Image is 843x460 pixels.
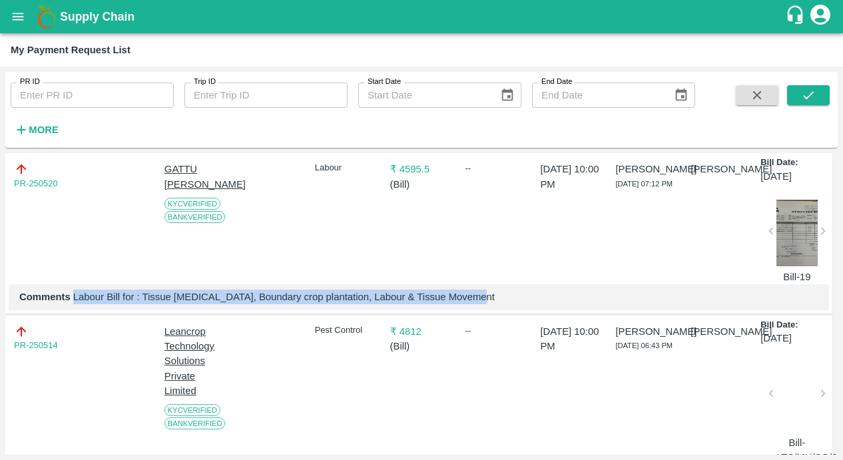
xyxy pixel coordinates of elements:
[465,324,529,338] div: --
[11,41,131,59] div: My Payment Request List
[390,177,453,192] p: ( Bill )
[164,324,228,398] p: Leancrop Technology Solutions Private Limited
[465,162,529,175] div: --
[33,3,60,30] img: logo
[691,162,754,176] p: [PERSON_NAME]
[691,324,754,339] p: [PERSON_NAME]
[390,162,453,176] p: ₹ 4595.5
[164,211,226,223] span: Bank Verified
[14,339,58,352] a: PR-250514
[390,339,453,353] p: ( Bill )
[11,83,174,108] input: Enter PR ID
[615,342,673,349] span: [DATE] 06:43 PM
[760,156,798,169] p: Bill Date:
[615,324,679,339] p: [PERSON_NAME]
[315,162,378,174] p: Labour
[164,198,220,210] span: KYC Verified
[164,417,226,429] span: Bank Verified
[776,270,818,284] p: Bill-19
[29,124,59,135] strong: More
[760,319,798,332] p: Bill Date:
[3,1,33,32] button: open drawer
[390,324,453,339] p: ₹ 4812
[532,83,663,108] input: End Date
[495,83,520,108] button: Choose date
[760,169,792,184] p: [DATE]
[358,83,489,108] input: Start Date
[164,404,220,416] span: KYC Verified
[19,292,71,302] b: Comments
[164,162,228,192] p: GATTU [PERSON_NAME]
[760,331,792,345] p: [DATE]
[194,77,216,87] label: Trip ID
[184,83,348,108] input: Enter Trip ID
[540,162,603,192] p: [DATE] 10:00 PM
[541,77,572,87] label: End Date
[60,10,135,23] b: Supply Chain
[368,77,401,87] label: Start Date
[19,290,818,304] p: Labour Bill for : Tissue [MEDICAL_DATA], Boundary crop plantation, Labour & Tissue Movement
[540,324,603,354] p: [DATE] 10:00 PM
[315,324,378,337] p: Pest Control
[615,162,679,176] p: [PERSON_NAME]
[20,77,40,87] label: PR ID
[615,180,673,188] span: [DATE] 07:12 PM
[669,83,694,108] button: Choose date
[808,3,832,31] div: account of current user
[785,5,808,29] div: customer-support
[14,177,58,190] a: PR-250520
[11,118,62,141] button: More
[60,7,785,26] a: Supply Chain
